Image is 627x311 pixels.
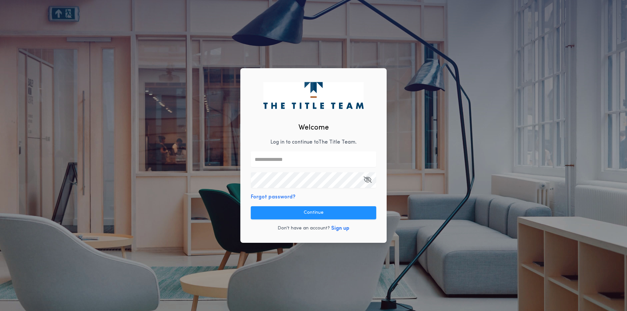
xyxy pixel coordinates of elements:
[298,122,329,133] h2: Welcome
[251,206,376,219] button: Continue
[270,138,357,146] p: Log in to continue to The Title Team .
[251,193,296,201] button: Forgot password?
[331,225,349,232] button: Sign up
[263,82,363,109] img: logo
[278,225,330,232] p: Don't have an account?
